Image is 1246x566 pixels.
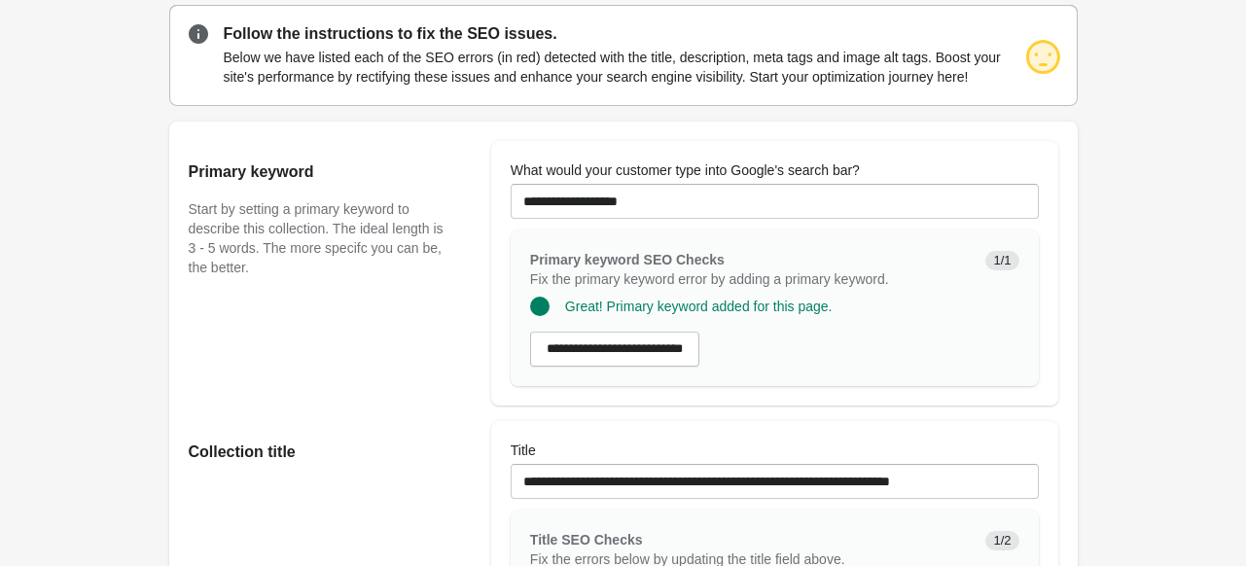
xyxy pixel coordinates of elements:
p: Below we have listed each of the SEO errors (in red) detected with the title, description, meta t... [224,48,1058,87]
h2: Collection title [189,441,452,464]
span: 1/1 [985,251,1018,270]
label: What would your customer type into Google's search bar? [511,160,860,180]
label: Title [511,441,536,460]
span: Great! Primary keyword added for this page. [565,299,833,314]
p: Start by setting a primary keyword to describe this collection. The ideal length is 3 - 5 words. ... [189,199,452,277]
span: Primary keyword SEO Checks [530,252,725,267]
body: Rich Text Area. Press ALT-0 for help. [16,19,509,529]
h2: Primary keyword [189,160,452,184]
p: Follow the instructions to fix the SEO issues. [224,22,1058,46]
span: Title SEO Checks [530,532,643,548]
p: Fix the primary keyword error by adding a primary keyword. [530,269,971,289]
span: 1/2 [985,531,1018,550]
img: ok.png [1023,38,1062,77]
